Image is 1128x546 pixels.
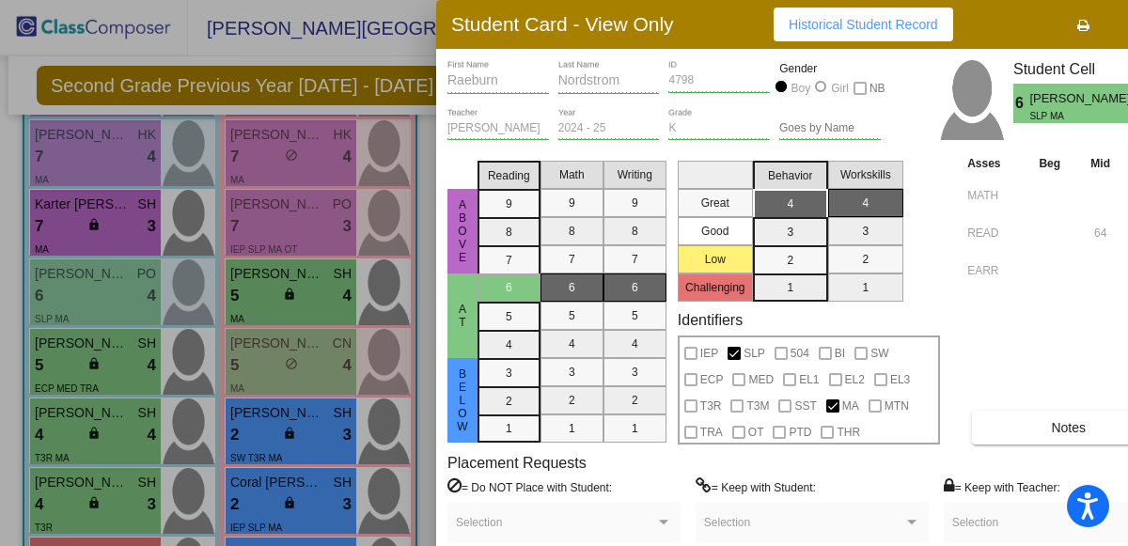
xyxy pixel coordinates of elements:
[700,421,723,444] span: TRA
[1075,153,1125,174] th: Mid
[700,342,718,365] span: IEP
[696,477,816,496] label: = Keep with Student:
[744,342,765,365] span: SLP
[869,77,885,100] span: NB
[845,368,865,391] span: EL2
[779,60,881,77] mat-label: Gender
[700,368,724,391] span: ECP
[748,368,774,391] span: MED
[870,342,888,365] span: SW
[794,395,816,417] span: SST
[454,367,471,433] span: Below
[963,153,1024,174] th: Asses
[454,303,471,329] span: At
[830,80,849,97] div: Girl
[1029,109,1120,123] span: SLP MA
[967,181,1019,210] input: assessment
[799,368,819,391] span: EL1
[678,311,743,329] label: Identifiers
[837,421,860,444] span: THR
[842,395,859,417] span: MA
[1013,92,1029,115] span: 6
[454,198,471,264] span: Above
[779,122,881,135] input: goes by name
[1051,420,1086,435] span: Notes
[746,395,769,417] span: T3M
[944,477,1060,496] label: = Keep with Teacher:
[890,368,910,391] span: EL3
[789,17,938,32] span: Historical Student Record
[447,122,549,135] input: teacher
[791,342,809,365] span: 504
[748,421,764,444] span: OT
[668,122,770,135] input: grade
[791,80,811,97] div: Boy
[558,122,660,135] input: year
[451,12,674,36] h3: Student Card - View Only
[967,257,1019,285] input: assessment
[668,74,770,87] input: Enter ID
[885,395,909,417] span: MTN
[1024,153,1075,174] th: Beg
[789,421,811,444] span: PTD
[967,219,1019,247] input: assessment
[700,395,722,417] span: T3R
[447,477,612,496] label: = Do NOT Place with Student:
[835,342,845,365] span: BI
[447,454,587,472] label: Placement Requests
[774,8,953,41] button: Historical Student Record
